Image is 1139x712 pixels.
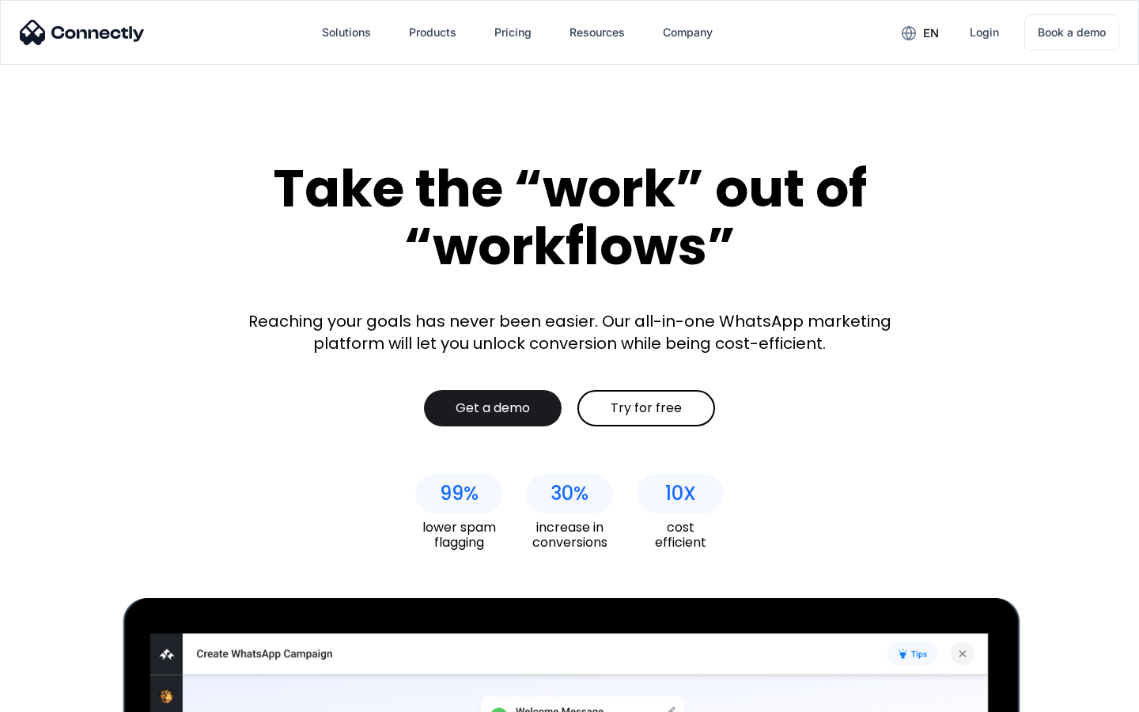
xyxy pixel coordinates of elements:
[396,13,469,51] div: Products
[650,13,725,51] div: Company
[309,13,384,51] div: Solutions
[611,400,682,416] div: Try for free
[16,684,95,706] aside: Language selected: English
[970,21,999,44] div: Login
[1024,14,1119,51] a: Book a demo
[482,13,544,51] a: Pricing
[889,21,951,44] div: en
[494,21,532,44] div: Pricing
[957,13,1012,51] a: Login
[424,390,562,426] a: Get a demo
[20,20,145,45] img: Connectly Logo
[923,22,939,44] div: en
[577,390,715,426] a: Try for free
[637,520,724,550] div: cost efficient
[32,684,95,706] ul: Language list
[415,520,502,550] div: lower spam flagging
[214,160,925,275] div: Take the “work” out of “workflows”
[237,310,902,354] div: Reaching your goals has never been easier. Our all-in-one WhatsApp marketing platform will let yo...
[569,21,625,44] div: Resources
[409,21,456,44] div: Products
[526,520,613,550] div: increase in conversions
[663,21,713,44] div: Company
[322,21,371,44] div: Solutions
[440,483,479,505] div: 99%
[665,483,696,505] div: 10X
[456,400,530,416] div: Get a demo
[557,13,638,51] div: Resources
[551,483,588,505] div: 30%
